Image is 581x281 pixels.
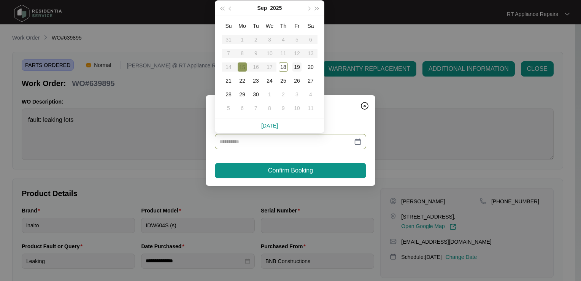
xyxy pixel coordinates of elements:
[251,90,260,99] div: 30
[263,74,276,88] td: 2025-09-24
[222,74,235,88] td: 2025-09-21
[292,76,302,85] div: 26
[290,74,304,88] td: 2025-09-26
[268,166,313,175] span: Confirm Booking
[238,90,247,99] div: 29
[222,101,235,115] td: 2025-10-05
[238,104,247,113] div: 6
[304,88,317,101] td: 2025-10-04
[306,62,315,72] div: 20
[292,62,302,72] div: 19
[219,137,352,146] input: Date
[276,60,290,74] td: 2025-09-18
[276,74,290,88] td: 2025-09-25
[304,19,317,33] th: Sa
[292,104,302,113] div: 10
[276,88,290,101] td: 2025-10-02
[265,104,274,113] div: 8
[235,19,249,33] th: Mo
[270,0,282,16] button: 2025
[263,101,276,115] td: 2025-10-08
[261,123,278,129] a: [DATE]
[279,90,288,99] div: 2
[290,101,304,115] td: 2025-10-10
[265,90,274,99] div: 1
[276,101,290,115] td: 2025-10-09
[249,19,263,33] th: Tu
[265,76,274,85] div: 24
[360,101,369,110] img: closeCircle
[359,100,371,112] button: Close
[279,104,288,113] div: 9
[279,62,288,72] div: 18
[215,163,366,178] button: Confirm Booking
[276,19,290,33] th: Th
[249,88,263,101] td: 2025-09-30
[306,76,315,85] div: 27
[306,90,315,99] div: 4
[235,74,249,88] td: 2025-09-22
[290,19,304,33] th: Fr
[263,88,276,101] td: 2025-10-01
[222,19,235,33] th: Su
[304,101,317,115] td: 2025-10-11
[249,101,263,115] td: 2025-10-07
[251,104,260,113] div: 7
[290,88,304,101] td: 2025-10-03
[235,101,249,115] td: 2025-10-06
[224,76,233,85] div: 21
[222,88,235,101] td: 2025-09-28
[238,76,247,85] div: 22
[224,90,233,99] div: 28
[304,74,317,88] td: 2025-09-27
[249,74,263,88] td: 2025-09-23
[257,0,267,16] button: Sep
[251,76,260,85] div: 23
[235,88,249,101] td: 2025-09-29
[306,104,315,113] div: 11
[279,76,288,85] div: 25
[292,90,302,99] div: 3
[290,60,304,74] td: 2025-09-19
[304,60,317,74] td: 2025-09-20
[224,104,233,113] div: 5
[263,19,276,33] th: We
